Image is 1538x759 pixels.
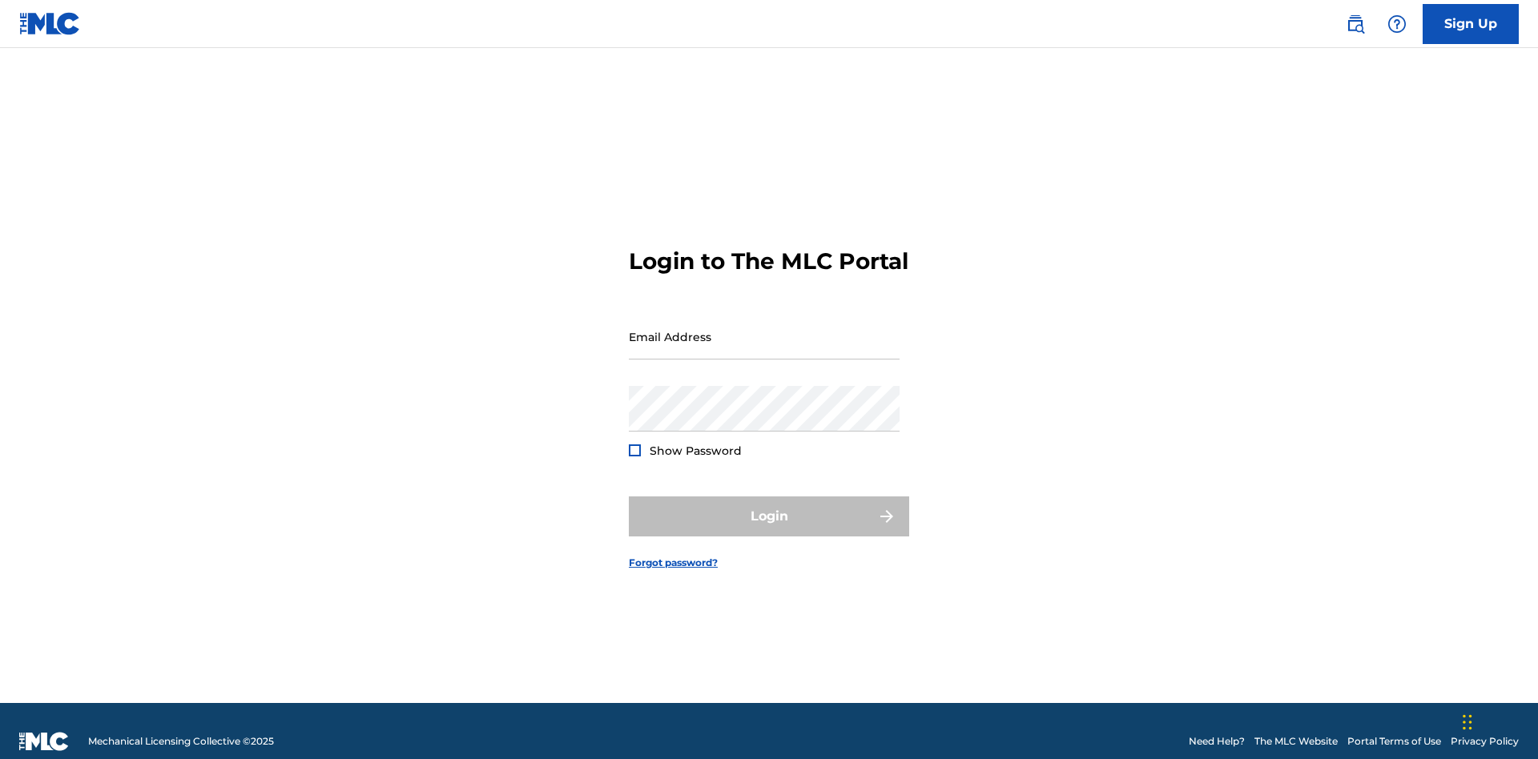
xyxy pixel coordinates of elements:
[1381,8,1413,40] div: Help
[88,734,274,749] span: Mechanical Licensing Collective © 2025
[1346,14,1365,34] img: search
[1458,682,1538,759] iframe: Chat Widget
[19,732,69,751] img: logo
[1189,734,1245,749] a: Need Help?
[629,247,908,275] h3: Login to The MLC Portal
[19,12,81,35] img: MLC Logo
[1339,8,1371,40] a: Public Search
[1463,698,1472,746] div: Drag
[1423,4,1519,44] a: Sign Up
[629,556,718,570] a: Forgot password?
[1451,734,1519,749] a: Privacy Policy
[650,444,742,458] span: Show Password
[1254,734,1338,749] a: The MLC Website
[1387,14,1407,34] img: help
[1347,734,1441,749] a: Portal Terms of Use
